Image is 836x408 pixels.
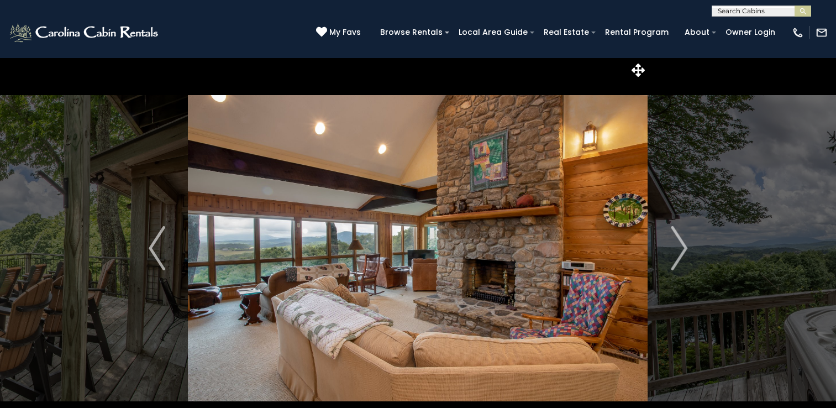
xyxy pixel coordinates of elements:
a: Real Estate [538,24,595,41]
img: phone-regular-white.png [792,27,804,39]
img: arrow [671,226,687,270]
a: Rental Program [600,24,674,41]
a: About [679,24,715,41]
a: Browse Rentals [375,24,448,41]
a: Owner Login [720,24,781,41]
a: My Favs [316,27,364,39]
img: mail-regular-white.png [816,27,828,39]
img: arrow [149,226,165,270]
span: My Favs [329,27,361,38]
a: Local Area Guide [453,24,533,41]
img: White-1-2.png [8,22,161,44]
